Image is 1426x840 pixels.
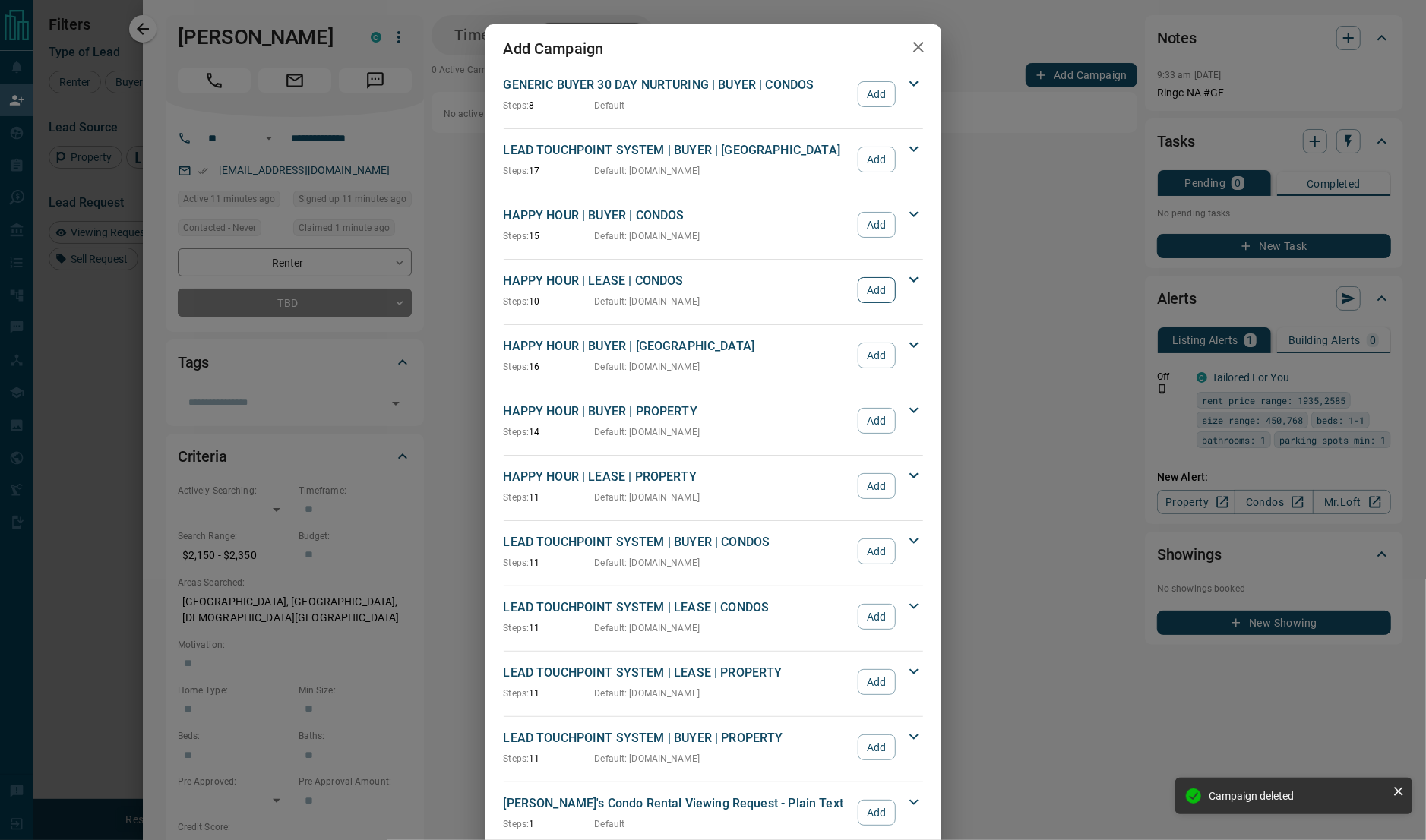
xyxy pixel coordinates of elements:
p: 1 [504,817,595,831]
p: Default [595,99,625,112]
div: HAPPY HOUR | BUYER | [GEOGRAPHIC_DATA]Steps:16Default: [DOMAIN_NAME]Add [504,334,923,377]
p: 16 [504,360,595,374]
p: 15 [504,229,595,243]
p: Default : [DOMAIN_NAME] [595,360,700,374]
div: HAPPY HOUR | BUYER | CONDOSSteps:15Default: [DOMAIN_NAME]Add [504,204,923,246]
div: Campaign deleted [1209,790,1386,802]
p: 17 [504,164,595,178]
button: Add [858,343,895,368]
p: Default : [DOMAIN_NAME] [595,621,700,635]
span: Steps: [504,296,530,307]
p: 11 [504,621,595,635]
h2: Add Campaign [485,24,622,73]
p: LEAD TOUCHPOINT SYSTEM | LEASE | PROPERTY [504,664,851,682]
span: Steps: [504,100,530,111]
div: HAPPY HOUR | BUYER | PROPERTYSteps:14Default: [DOMAIN_NAME]Add [504,399,923,442]
button: Add [858,538,895,564]
span: Steps: [504,557,530,568]
span: Steps: [504,753,530,764]
div: LEAD TOUCHPOINT SYSTEM | BUYER | PROPERTYSteps:11Default: [DOMAIN_NAME]Add [504,726,923,769]
p: 11 [504,752,595,766]
span: Steps: [504,427,530,437]
p: Default [595,817,625,831]
p: Default : [DOMAIN_NAME] [595,164,700,178]
button: Add [858,277,895,303]
p: 8 [504,99,595,112]
p: HAPPY HOUR | LEASE | CONDOS [504,272,851,290]
span: Steps: [504,688,530,699]
p: Default : [DOMAIN_NAME] [595,752,700,766]
button: Add [858,734,895,760]
p: LEAD TOUCHPOINT SYSTEM | BUYER | [GEOGRAPHIC_DATA] [504,141,851,159]
p: Default : [DOMAIN_NAME] [595,425,700,439]
button: Add [858,147,895,172]
div: LEAD TOUCHPOINT SYSTEM | LEASE | PROPERTYSteps:11Default: [DOMAIN_NAME]Add [504,661,923,703]
div: LEAD TOUCHPOINT SYSTEM | BUYER | [GEOGRAPHIC_DATA]Steps:17Default: [DOMAIN_NAME]Add [504,138,923,181]
button: Add [858,212,895,238]
p: 10 [504,295,595,308]
p: 14 [504,425,595,439]
span: Steps: [504,492,530,503]
div: HAPPY HOUR | LEASE | PROPERTYSteps:11Default: [DOMAIN_NAME]Add [504,465,923,507]
p: LEAD TOUCHPOINT SYSTEM | BUYER | CONDOS [504,533,851,551]
p: LEAD TOUCHPOINT SYSTEM | LEASE | CONDOS [504,598,851,617]
button: Add [858,800,895,826]
div: LEAD TOUCHPOINT SYSTEM | BUYER | CONDOSSteps:11Default: [DOMAIN_NAME]Add [504,530,923,573]
span: Steps: [504,231,530,242]
span: Steps: [504,166,530,176]
p: GENERIC BUYER 30 DAY NURTURING | BUYER | CONDOS [504,76,851,94]
p: 11 [504,687,595,700]
span: Steps: [504,623,530,633]
p: Default : [DOMAIN_NAME] [595,295,700,308]
span: Steps: [504,819,530,829]
div: [PERSON_NAME]'s Condo Rental Viewing Request - Plain TextSteps:1DefaultAdd [504,791,923,834]
p: Default : [DOMAIN_NAME] [595,229,700,243]
button: Add [858,81,895,107]
p: Default : [DOMAIN_NAME] [595,491,700,504]
p: 11 [504,556,595,570]
button: Add [858,669,895,695]
div: GENERIC BUYER 30 DAY NURTURING | BUYER | CONDOSSteps:8DefaultAdd [504,73,923,115]
p: HAPPY HOUR | BUYER | PROPERTY [504,403,851,421]
div: LEAD TOUCHPOINT SYSTEM | LEASE | CONDOSSteps:11Default: [DOMAIN_NAME]Add [504,595,923,638]
p: LEAD TOUCHPOINT SYSTEM | BUYER | PROPERTY [504,729,851,747]
p: HAPPY HOUR | BUYER | [GEOGRAPHIC_DATA] [504,337,851,355]
p: 11 [504,491,595,504]
p: [PERSON_NAME]'s Condo Rental Viewing Request - Plain Text [504,794,851,813]
button: Add [858,408,895,434]
p: HAPPY HOUR | LEASE | PROPERTY [504,468,851,486]
p: Default : [DOMAIN_NAME] [595,556,700,570]
button: Add [858,604,895,630]
p: Default : [DOMAIN_NAME] [595,687,700,700]
span: Steps: [504,362,530,372]
p: HAPPY HOUR | BUYER | CONDOS [504,207,851,225]
button: Add [858,473,895,499]
div: HAPPY HOUR | LEASE | CONDOSSteps:10Default: [DOMAIN_NAME]Add [504,269,923,311]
